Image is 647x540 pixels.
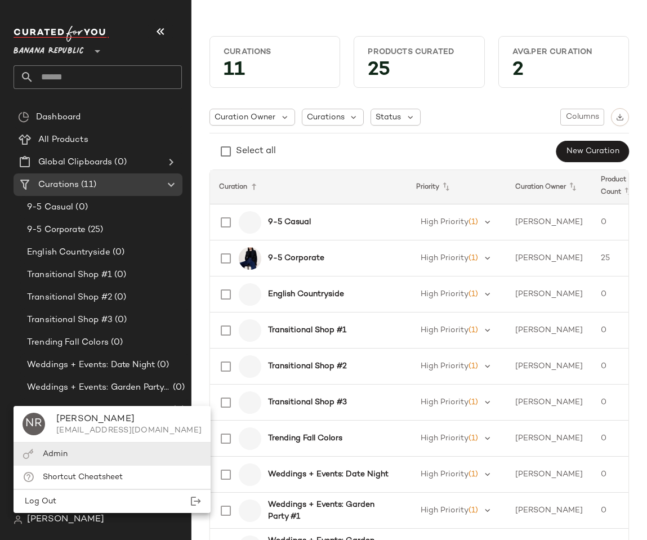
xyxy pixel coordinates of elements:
[27,224,86,236] span: 9-5 Corporate
[171,381,185,394] span: (0)
[210,170,407,204] th: Curation
[512,47,615,57] div: Avg.per Curation
[307,111,345,123] span: Curations
[268,252,324,264] b: 9-5 Corporate
[376,111,401,123] span: Status
[468,470,478,479] span: (1)
[359,62,479,83] div: 25
[215,62,335,83] div: 11
[38,156,112,169] span: Global Clipboards
[27,314,113,327] span: Transitional Shop #3
[27,246,110,259] span: English Countryside
[506,493,592,529] td: [PERSON_NAME]
[268,432,342,444] b: Trending Fall Colors
[268,360,347,372] b: Transitional Shop #2
[38,178,79,191] span: Curations
[468,326,478,334] span: (1)
[616,113,624,121] img: svg%3e
[215,111,275,123] span: Curation Owner
[171,404,185,417] span: (0)
[506,421,592,457] td: [PERSON_NAME]
[27,336,109,349] span: Trending Fall Colors
[38,133,88,146] span: All Products
[506,240,592,276] td: [PERSON_NAME]
[109,336,123,349] span: (0)
[23,449,34,459] img: svg%3e
[421,506,468,515] span: High Priority
[506,385,592,421] td: [PERSON_NAME]
[14,515,23,524] img: svg%3e
[268,216,311,228] b: 9-5 Casual
[27,269,112,282] span: Transitional Shop #1
[23,497,56,506] span: Log Out
[506,170,592,204] th: Curation Owner
[27,381,171,394] span: Weddings + Events: Garden Party #1
[112,269,126,282] span: (0)
[27,359,155,372] span: Weddings + Events: Date Night
[86,224,104,236] span: (25)
[421,326,468,334] span: High Priority
[468,506,478,515] span: (1)
[421,398,468,407] span: High Priority
[236,145,276,158] div: Select all
[224,47,326,57] div: Curations
[25,415,42,433] span: NR
[18,111,29,123] img: svg%3e
[506,204,592,240] td: [PERSON_NAME]
[565,113,599,122] span: Columns
[268,396,347,408] b: Transitional Shop #3
[421,290,468,298] span: High Priority
[566,147,619,156] span: New Curation
[468,434,478,443] span: (1)
[43,473,123,481] span: Shortcut Cheatsheet
[468,254,478,262] span: (1)
[112,156,126,169] span: (0)
[268,288,344,300] b: English Countryside
[56,426,202,435] div: [EMAIL_ADDRESS][DOMAIN_NAME]
[155,359,169,372] span: (0)
[14,26,109,42] img: cfy_white_logo.C9jOOHJF.svg
[27,291,112,304] span: Transitional Shop #2
[27,404,171,417] span: Weddings + Events: Garden Party #2
[268,468,389,480] b: Weddings + Events: Date Night
[368,47,470,57] div: Products Curated
[506,349,592,385] td: [PERSON_NAME]
[506,457,592,493] td: [PERSON_NAME]
[503,62,624,83] div: 2
[73,201,87,214] span: (0)
[407,170,506,204] th: Priority
[113,314,127,327] span: (0)
[14,38,84,59] span: Banana Republic
[110,246,124,259] span: (0)
[556,141,629,162] button: New Curation
[468,362,478,371] span: (1)
[268,324,346,336] b: Transitional Shop #1
[468,290,478,298] span: (1)
[421,434,468,443] span: High Priority
[43,450,68,458] span: Admin
[27,201,73,214] span: 9-5 Casual
[239,247,261,270] img: cn56191457.jpg
[421,254,468,262] span: High Priority
[112,291,126,304] span: (0)
[421,218,468,226] span: High Priority
[468,218,478,226] span: (1)
[506,313,592,349] td: [PERSON_NAME]
[468,398,478,407] span: (1)
[79,178,96,191] span: (11)
[421,470,468,479] span: High Priority
[56,413,202,426] div: [PERSON_NAME]
[560,109,604,126] button: Columns
[506,276,592,313] td: [PERSON_NAME]
[421,362,468,371] span: High Priority
[268,499,394,523] b: Weddings + Events: Garden Party #1
[36,111,81,124] span: Dashboard
[27,513,104,526] span: [PERSON_NAME]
